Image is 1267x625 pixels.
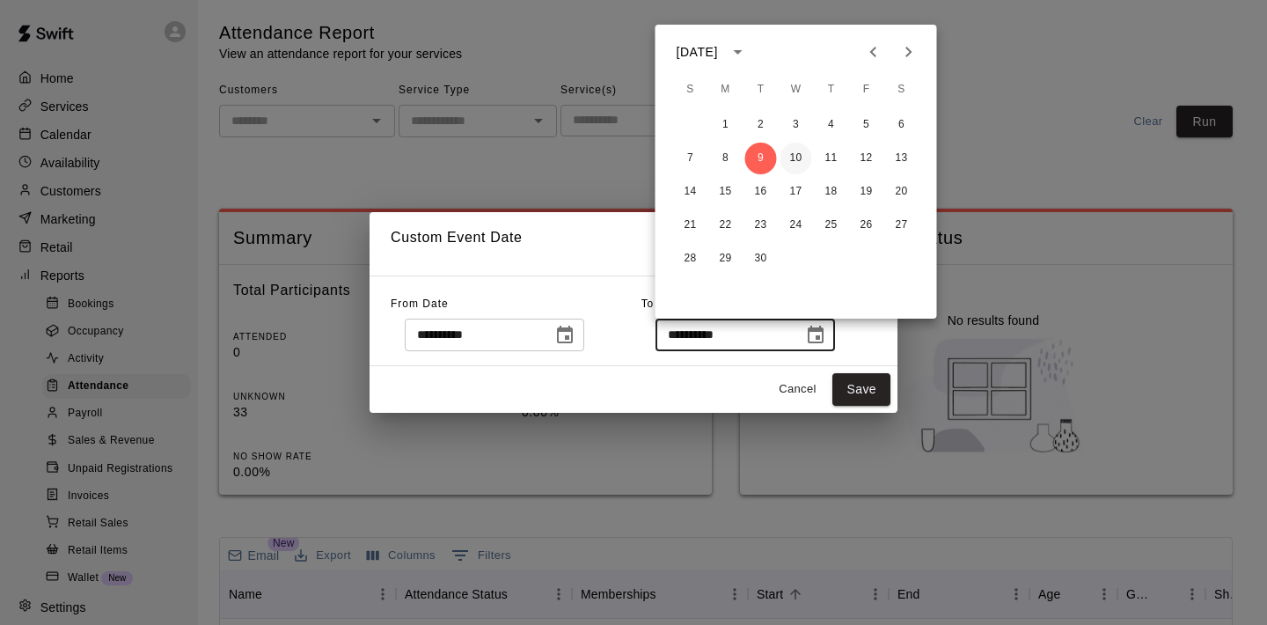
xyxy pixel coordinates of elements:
button: Cancel [769,376,825,403]
button: 29 [710,243,742,275]
button: Choose date, selected date is Sep 9, 2025 [798,318,833,353]
span: To Date [641,298,684,310]
span: From Date [391,298,449,310]
span: Thursday [816,72,847,107]
button: 15 [710,176,742,208]
span: Saturday [886,72,918,107]
h2: Custom Event Date [370,212,897,276]
button: 6 [886,109,918,141]
button: 26 [851,210,883,241]
button: 2 [745,109,777,141]
span: Wednesday [780,72,812,107]
button: 23 [745,210,777,241]
button: 18 [816,176,847,208]
button: Choose date, selected date is Sep 9, 2025 [547,318,582,353]
button: 24 [780,210,812,241]
span: Sunday [675,72,707,107]
button: 10 [780,143,812,174]
button: 12 [851,143,883,174]
button: 25 [816,210,847,241]
button: 21 [675,210,707,241]
span: Tuesday [745,72,777,107]
button: 11 [816,143,847,174]
button: 17 [780,176,812,208]
button: 3 [780,109,812,141]
span: Monday [710,72,742,107]
button: 5 [851,109,883,141]
button: 1 [710,109,742,141]
button: Save [832,373,890,406]
button: 4 [816,109,847,141]
button: Previous month [856,34,891,70]
button: 20 [886,176,918,208]
button: 19 [851,176,883,208]
button: 28 [675,243,707,275]
button: 13 [886,143,918,174]
button: 8 [710,143,742,174]
span: Friday [851,72,883,107]
button: 9 [745,143,777,174]
button: 14 [675,176,707,208]
button: 22 [710,210,742,241]
button: 16 [745,176,777,208]
button: 30 [745,243,777,275]
button: 7 [675,143,707,174]
button: 27 [886,210,918,241]
button: calendar view is open, switch to year view [723,37,753,67]
button: Next month [891,34,926,70]
div: [DATE] [677,43,718,62]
